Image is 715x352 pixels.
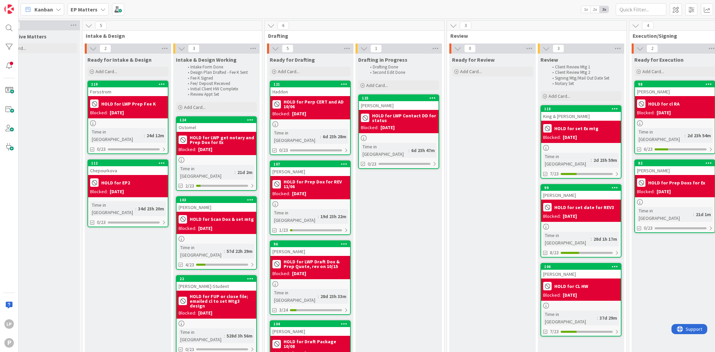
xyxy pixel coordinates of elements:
[591,156,592,164] span: :
[184,76,256,81] li: Fee K Signed
[284,179,348,189] b: HOLD for Prep Dox for REV 11/06
[270,321,350,336] div: 104[PERSON_NAME]
[553,45,564,53] span: 3
[188,45,200,53] span: 3
[272,129,320,144] div: Time in [GEOGRAPHIC_DATA]
[541,264,621,270] div: 106
[361,124,378,131] div: Blocked:
[693,211,694,218] span: :
[642,68,664,75] span: Add Card...
[190,217,254,222] b: HOLD for Scan Dox & set mtg
[554,126,599,131] b: HOLD for set Ex mtg
[4,4,14,14] img: Visit kanbanzone.com
[464,45,476,53] span: 0
[101,101,156,106] b: HOLD for LWP Prep Fee K
[110,188,124,195] div: [DATE]
[272,110,290,117] div: Blocked:
[657,109,671,116] div: [DATE]
[180,198,256,202] div: 103
[544,107,621,111] div: 118
[97,146,106,153] span: 0/23
[184,92,256,97] li: Review Appt Set
[648,101,680,106] b: HOLD for cl RA
[541,106,621,121] div: 118King & [PERSON_NAME]
[184,81,256,86] li: Fee/ Deposit Received
[179,244,224,259] div: Time in [GEOGRAPHIC_DATA]
[321,133,348,140] div: 6d 23h 28m
[408,147,409,154] span: :
[179,328,224,343] div: Time in [GEOGRAPHIC_DATA]
[550,328,559,335] span: 7/23
[540,56,558,63] span: Review
[292,110,306,117] div: [DATE]
[270,247,350,256] div: [PERSON_NAME]
[177,123,256,132] div: Ostomel
[136,205,166,212] div: 34d 23h 20m
[598,314,619,322] div: 37d 29m
[90,201,135,216] div: Time in [GEOGRAPHIC_DATA]
[544,264,621,269] div: 106
[177,276,256,282] div: 22
[366,64,438,70] li: Drafting Done
[180,118,256,122] div: 124
[635,81,715,96] div: 98[PERSON_NAME]
[644,146,653,153] span: 6/23
[549,64,620,70] li: Client Review Mtg 1
[95,22,107,30] span: 5
[452,56,495,63] span: Ready for Review
[179,146,196,153] div: Blocked:
[270,161,350,176] div: 107[PERSON_NAME]
[177,117,256,123] div: 124
[272,190,290,197] div: Blocked:
[176,56,237,63] span: Intake & Design Working
[637,109,655,116] div: Blocked:
[635,87,715,96] div: [PERSON_NAME]
[318,293,319,300] span: :
[90,188,108,195] div: Blocked:
[88,166,168,175] div: Chepourkova
[368,160,376,168] span: 0/23
[184,86,256,92] li: Initial Client HW Complete
[180,276,256,281] div: 22
[637,128,685,143] div: Time in [GEOGRAPHIC_DATA]
[282,45,293,53] span: 5
[88,87,168,96] div: Forsstrom
[97,219,106,226] span: 0/23
[550,249,559,256] span: 8/23
[638,82,715,87] div: 98
[635,81,715,87] div: 98
[634,56,684,63] span: Ready for Execution
[100,45,111,53] span: 2
[88,160,168,166] div: 112
[270,321,350,327] div: 104
[637,207,693,222] div: Time in [GEOGRAPHIC_DATA]
[184,104,206,110] span: Add Card...
[179,225,196,232] div: Blocked:
[270,87,350,96] div: Haddon
[198,225,212,232] div: [DATE]
[563,292,577,299] div: [DATE]
[635,166,715,175] div: [PERSON_NAME]
[460,22,471,30] span: 3
[541,106,621,112] div: 118
[361,143,408,158] div: Time in [GEOGRAPHIC_DATA]
[110,109,124,116] div: [DATE]
[270,241,350,256] div: 96[PERSON_NAME]
[145,132,166,139] div: 24d 12m
[284,339,348,349] b: HOLD for Draft Package 10/08
[543,292,561,299] div: Blocked:
[359,95,439,101] div: 125
[177,282,256,291] div: [PERSON_NAME]-Student
[292,270,306,277] div: [DATE]
[224,247,225,255] span: :
[319,293,348,300] div: 28d 23h 33m
[543,311,597,325] div: Time in [GEOGRAPHIC_DATA]
[34,5,53,13] span: Kanban
[284,99,348,109] b: HOLD for Perp CERT and AD 10/06
[177,117,256,132] div: 124Ostomel
[91,161,168,166] div: 112
[541,191,621,200] div: [PERSON_NAME]
[273,242,350,246] div: 96
[236,169,254,176] div: 21d 2m
[279,227,288,234] span: 1/23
